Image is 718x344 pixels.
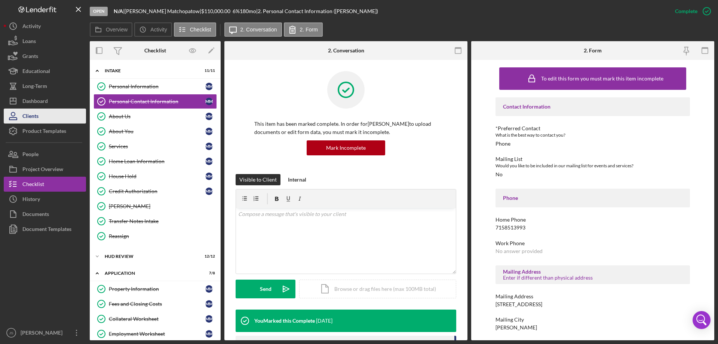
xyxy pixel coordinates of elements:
div: Services [109,143,205,149]
div: Enter if different than physical address [503,275,682,281]
button: Checklist [174,22,216,37]
div: HUD Review [105,254,196,259]
button: Activity [4,19,86,34]
button: JS[PERSON_NAME] [4,325,86,340]
div: [PERSON_NAME] [19,325,67,342]
a: Personal InformationMM [93,79,217,94]
div: Checklist [144,48,166,54]
div: House Hold [109,173,205,179]
div: *Preferred Contact [495,125,690,131]
button: Complete [668,4,714,19]
label: 2. Form [300,27,318,33]
a: Educational [4,64,86,79]
a: Fees and Closing CostsMM [93,296,217,311]
div: To edit this form you must mark this item incomplete [541,76,663,82]
a: Transfer Notes Intake [93,214,217,229]
a: About YouMM [93,124,217,139]
div: Mailing City [495,317,690,323]
div: Mailing Address [495,293,690,299]
div: [PERSON_NAME] Matchopatow | [125,8,201,14]
a: Property InformationMM [93,281,217,296]
a: Reassign [93,229,217,244]
div: Credit Authorization [109,188,205,194]
div: Employment Worksheet [109,331,205,337]
div: No answer provided [495,248,543,254]
div: Project Overview [22,162,63,179]
div: Mailing List [495,156,690,162]
button: Long-Term [4,79,86,94]
div: 12 / 12 [202,254,215,259]
button: Overview [90,22,132,37]
div: Work Phone [495,240,690,246]
div: [STREET_ADDRESS] [495,301,542,307]
div: 2. Form [584,48,602,54]
button: Internal [284,174,310,185]
button: 2. Conversation [224,22,282,37]
div: | [114,8,125,14]
button: People [4,147,86,162]
a: Product Templates [4,124,86,138]
div: Phone [495,141,510,147]
div: Product Templates [22,124,66,140]
div: Mark Incomplete [326,140,366,155]
a: House HoldMM [93,169,217,184]
button: Loans [4,34,86,49]
div: Loans [22,34,36,51]
div: Checklist [22,177,44,194]
div: Collateral Worksheet [109,316,205,322]
a: [PERSON_NAME] [93,199,217,214]
div: 11 / 11 [202,69,215,73]
div: Property Information [109,286,205,292]
div: Fees and Closing Costs [109,301,205,307]
div: Complete [675,4,697,19]
div: | 2. Personal Contact Information ([PERSON_NAME]) [256,8,378,14]
div: Open Intercom Messenger [693,311,711,329]
div: Long-Term [22,79,47,95]
div: History [22,192,40,208]
a: About UsMM [93,109,217,124]
a: Clients [4,109,86,124]
button: Dashboard [4,94,86,109]
button: Mark Incomplete [307,140,385,155]
div: Contact Information [503,104,682,110]
div: Home Loan Information [109,158,205,164]
text: JS [9,331,13,335]
a: ServicesMM [93,139,217,154]
div: Phone [503,195,682,201]
button: Checklist [4,177,86,192]
div: 6 % [233,8,240,14]
p: This item has been marked complete. In order for [PERSON_NAME] to upload documents or edit form d... [254,120,438,137]
div: M M [205,98,213,105]
div: M M [205,113,213,120]
div: What is the best way to contact you? [495,131,690,139]
button: Project Overview [4,162,86,177]
div: M M [205,173,213,180]
div: Documents [22,207,49,223]
button: Document Templates [4,222,86,237]
button: Visible to Client [236,174,280,185]
a: Credit AuthorizationMM [93,184,217,199]
div: Mailing Address [503,269,682,275]
div: Clients [22,109,39,125]
div: Application [105,271,196,275]
div: M M [205,83,213,90]
div: Transfer Notes Intake [109,218,217,224]
button: 2. Form [284,22,323,37]
div: M M [205,315,213,323]
div: 7 / 8 [202,271,215,275]
div: $110,000.00 [201,8,233,14]
div: [PERSON_NAME] [495,325,537,331]
div: Document Templates [22,222,71,238]
div: Grants [22,49,38,66]
div: 180 mo [240,8,256,14]
button: Grants [4,49,86,64]
div: Dashboard [22,94,48,110]
div: M M [205,330,213,338]
div: Visible to Client [239,174,277,185]
a: Personal Contact InformationMM [93,94,217,109]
